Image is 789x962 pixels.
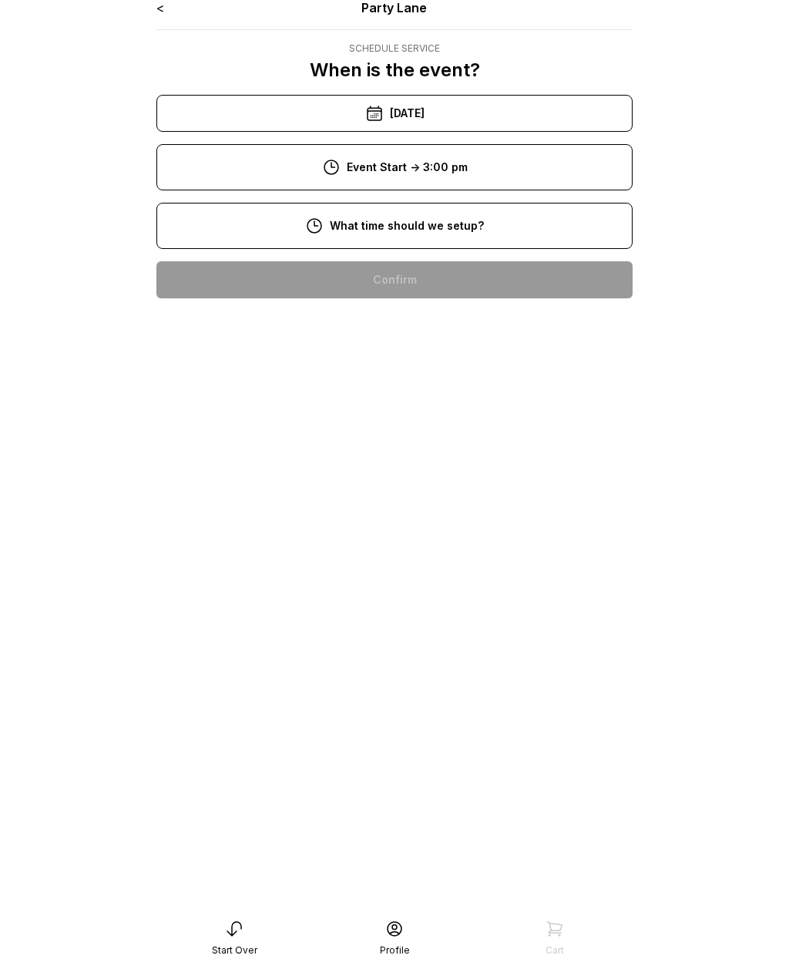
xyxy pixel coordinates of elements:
[156,95,633,132] div: [DATE]
[310,42,480,55] div: Schedule Service
[380,944,410,957] div: Profile
[310,58,480,82] p: When is the event?
[212,944,257,957] div: Start Over
[546,944,564,957] div: Cart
